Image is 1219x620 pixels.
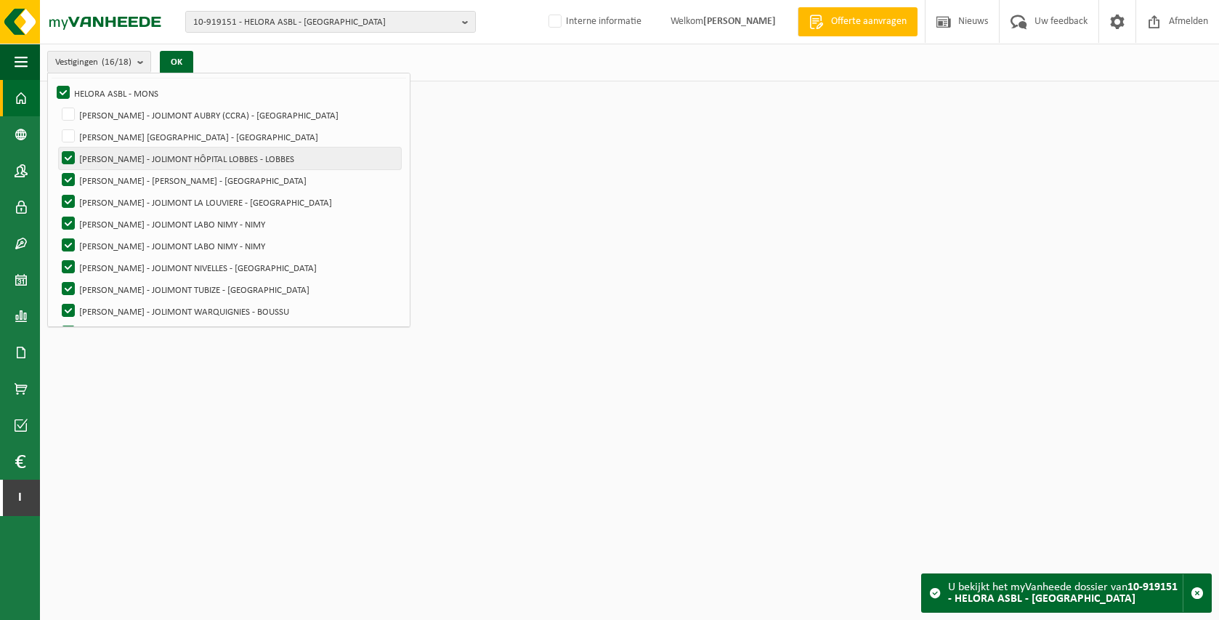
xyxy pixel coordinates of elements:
label: [PERSON_NAME] - JOLIMONT NIVELLES - [GEOGRAPHIC_DATA] [59,257,401,278]
count: (16/18) [102,57,131,67]
button: Vestigingen(16/18) [47,51,151,73]
label: [PERSON_NAME] - JOLIMONT WARQUIGNIES - BOUSSU [59,300,401,322]
label: [PERSON_NAME] - JOLIMONT LA LOUVIERE - [GEOGRAPHIC_DATA] [59,191,401,213]
label: [PERSON_NAME] - JOLIMONT LABO NIMY - NIMY [59,235,401,257]
label: Interne informatie [546,11,641,33]
button: 10-919151 - HELORA ASBL - [GEOGRAPHIC_DATA] [185,11,476,33]
span: Offerte aanvragen [827,15,910,29]
a: Offerte aanvragen [798,7,918,36]
span: I [15,480,25,516]
label: [PERSON_NAME] - [PERSON_NAME] - [GEOGRAPHIC_DATA] [59,169,401,191]
label: [PERSON_NAME] - JOLIMONT LABO NIMY - NIMY [59,213,401,235]
label: [PERSON_NAME] - JOLIMONT HÔPITAL LOBBES - LOBBES [59,148,401,169]
span: 10-919151 - HELORA ASBL - [GEOGRAPHIC_DATA] [193,12,456,33]
span: Vestigingen [55,52,131,73]
strong: [PERSON_NAME] [703,16,776,27]
label: HELORA ASBL - MONS [54,82,401,104]
label: CHUPMB - LABORATOIRE DE NIMY - NIMY [59,322,401,344]
strong: 10-919151 - HELORA ASBL - [GEOGRAPHIC_DATA] [948,581,1178,605]
label: [PERSON_NAME] - JOLIMONT TUBIZE - [GEOGRAPHIC_DATA] [59,278,401,300]
button: OK [160,51,193,74]
label: [PERSON_NAME] [GEOGRAPHIC_DATA] - [GEOGRAPHIC_DATA] [59,126,401,148]
label: [PERSON_NAME] - JOLIMONT AUBRY (CCRA) - [GEOGRAPHIC_DATA] [59,104,401,126]
div: U bekijkt het myVanheede dossier van [948,574,1183,612]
